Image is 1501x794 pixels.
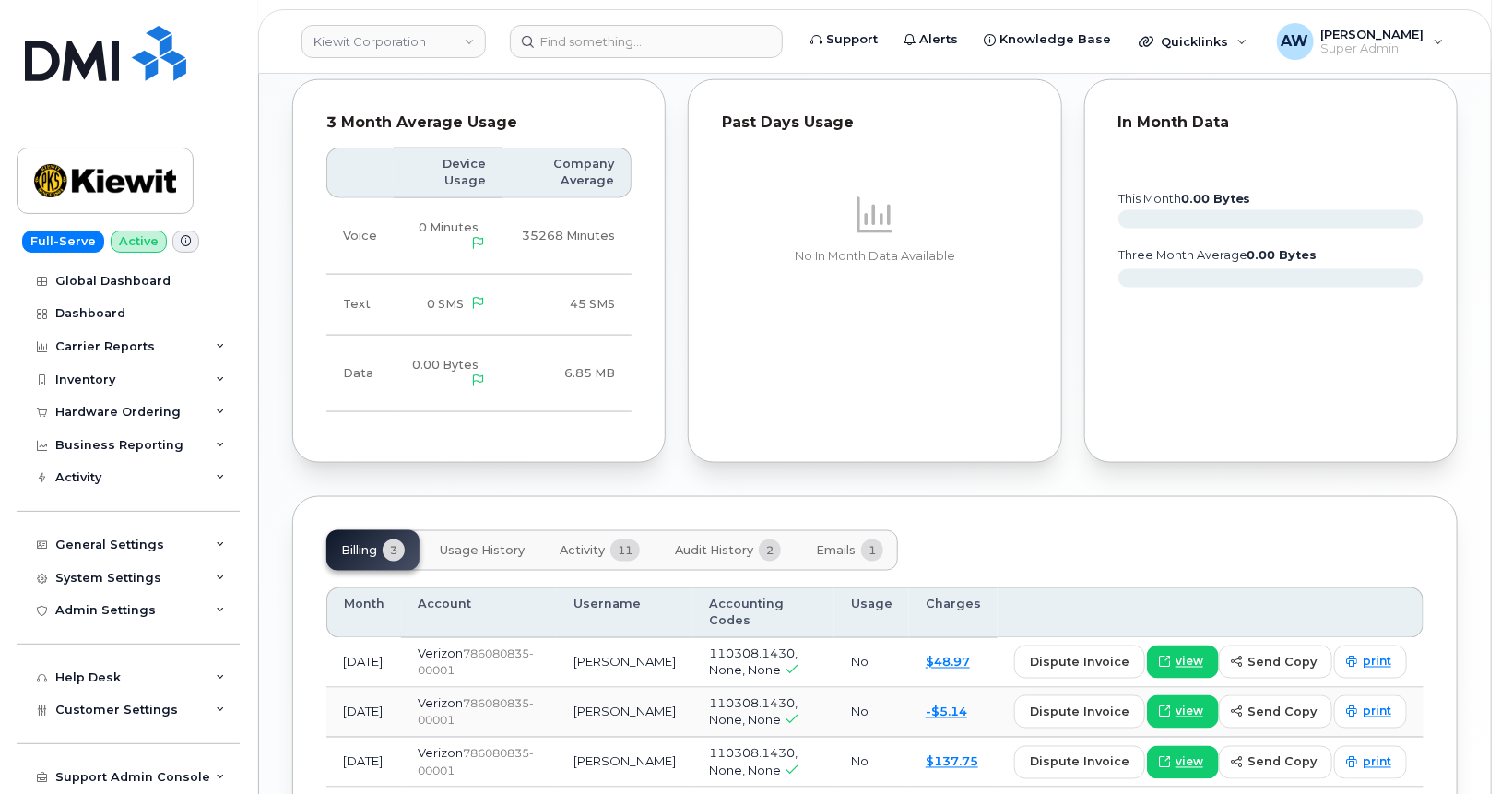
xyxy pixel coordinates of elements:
[709,646,798,679] span: 110308.1430, None, None
[891,21,971,58] a: Alerts
[1334,695,1407,729] a: print
[861,539,883,562] span: 1
[722,113,1027,132] div: Past Days Usage
[418,646,463,661] span: Verizon
[1014,746,1145,779] button: dispute invoice
[502,275,632,335] td: 45 SMS
[326,738,401,788] td: [DATE]
[709,696,798,729] span: 110308.1430, None, None
[440,543,525,558] span: Usage History
[1247,753,1317,771] span: send copy
[557,738,692,788] td: [PERSON_NAME]
[1334,746,1407,779] a: print
[326,638,401,688] td: [DATE]
[1117,249,1318,263] text: three month average
[759,539,781,562] span: 2
[1176,704,1203,720] span: view
[1147,646,1219,679] a: view
[1030,654,1129,671] span: dispute invoice
[1363,754,1391,771] span: print
[326,688,401,738] td: [DATE]
[301,25,486,58] a: Kiewit Corporation
[1219,646,1332,679] button: send copy
[1219,746,1332,779] button: send copy
[418,697,534,729] span: 786080835-00001
[326,198,394,276] td: Voice
[418,647,534,679] span: 786080835-00001
[1247,249,1318,263] tspan: 0.00 Bytes
[419,220,479,234] span: 0 Minutes
[1282,30,1309,53] span: AW
[394,148,502,198] th: Device Usage
[326,336,394,413] td: Data
[692,587,834,638] th: Accounting Codes
[1147,695,1219,729] a: view
[675,543,753,558] span: Audit History
[1181,192,1251,206] tspan: 0.00 Bytes
[919,30,958,49] span: Alerts
[427,297,464,311] span: 0 SMS
[909,587,998,638] th: Charges
[834,688,909,738] td: No
[1363,704,1391,720] span: print
[326,275,394,335] td: Text
[557,688,692,738] td: [PERSON_NAME]
[1176,654,1203,670] span: view
[1147,746,1219,779] a: view
[412,358,479,372] span: 0.00 Bytes
[502,198,632,276] td: 35268 Minutes
[560,543,605,558] span: Activity
[502,148,632,198] th: Company Average
[1161,34,1228,49] span: Quicklinks
[1176,754,1203,771] span: view
[1030,704,1129,721] span: dispute invoice
[1126,23,1260,60] div: Quicklinks
[1117,192,1251,206] text: this month
[1014,646,1145,679] button: dispute invoice
[816,543,856,558] span: Emails
[926,754,978,769] a: $137.75
[326,113,632,132] div: 3 Month Average Usage
[1321,41,1424,56] span: Super Admin
[926,655,970,670] a: $48.97
[418,746,463,761] span: Verizon
[834,587,909,638] th: Usage
[722,248,1027,265] p: No In Month Data Available
[709,746,798,778] span: 110308.1430, None, None
[1264,23,1457,60] div: Alyssa Wagner
[1363,654,1391,670] span: print
[610,539,640,562] span: 11
[1030,753,1129,771] span: dispute invoice
[418,696,463,711] span: Verizon
[1321,27,1424,41] span: [PERSON_NAME]
[834,638,909,688] td: No
[999,30,1111,49] span: Knowledge Base
[1247,654,1317,671] span: send copy
[401,587,557,638] th: Account
[510,25,783,58] input: Find something...
[1014,695,1145,729] button: dispute invoice
[557,587,692,638] th: Username
[1247,704,1317,721] span: send copy
[502,336,632,413] td: 6.85 MB
[557,638,692,688] td: [PERSON_NAME]
[1334,646,1407,679] a: print
[326,587,401,638] th: Month
[826,30,878,49] span: Support
[1118,113,1424,132] div: In Month Data
[926,705,967,719] a: -$5.14
[418,747,534,778] span: 786080835-00001
[834,738,909,788] td: No
[1421,714,1487,780] iframe: Messenger Launcher
[1219,695,1332,729] button: send copy
[971,21,1124,58] a: Knowledge Base
[798,21,891,58] a: Support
